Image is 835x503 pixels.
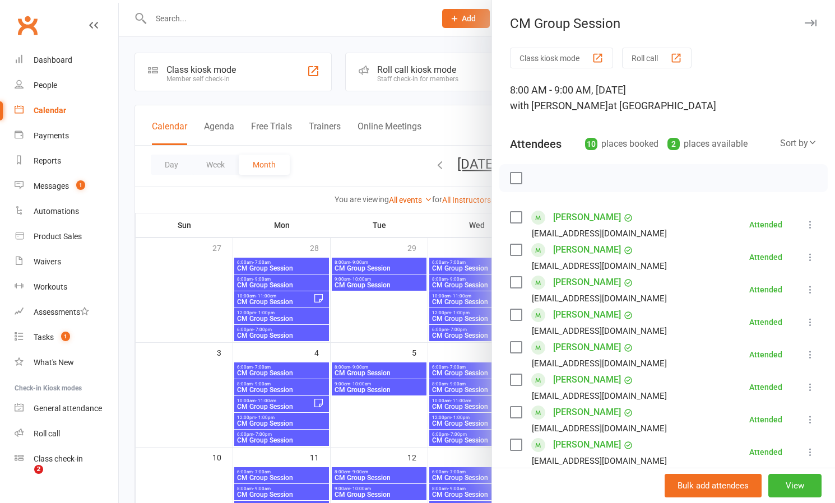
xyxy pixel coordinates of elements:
button: View [768,474,822,497]
span: 2 [34,465,43,474]
div: Attended [749,383,782,391]
div: Tasks [34,333,54,342]
div: places booked [585,136,658,152]
div: People [34,81,57,90]
div: [EMAIL_ADDRESS][DOMAIN_NAME] [532,259,667,273]
div: 2 [667,138,680,150]
a: Class kiosk mode [15,446,118,472]
div: [EMAIL_ADDRESS][DOMAIN_NAME] [532,324,667,338]
button: Bulk add attendees [665,474,762,497]
a: Waivers [15,249,118,274]
a: Calendar [15,98,118,123]
a: Clubworx [13,11,41,39]
div: Waivers [34,257,61,266]
a: General attendance kiosk mode [15,396,118,421]
a: [PERSON_NAME] [553,338,621,356]
div: Attended [749,221,782,229]
a: Payments [15,123,118,148]
a: Messages 1 [15,174,118,199]
a: Product Sales [15,224,118,249]
div: Attended [749,253,782,261]
div: Reports [34,156,61,165]
a: Workouts [15,274,118,300]
div: places available [667,136,748,152]
a: Dashboard [15,48,118,73]
div: Automations [34,207,79,216]
div: 10 [585,138,597,150]
button: Class kiosk mode [510,48,613,68]
a: Automations [15,199,118,224]
div: [EMAIL_ADDRESS][DOMAIN_NAME] [532,291,667,306]
div: [EMAIL_ADDRESS][DOMAIN_NAME] [532,454,667,468]
a: [PERSON_NAME] [553,371,621,389]
iframe: Intercom live chat [11,465,38,492]
div: [EMAIL_ADDRESS][DOMAIN_NAME] [532,226,667,241]
a: Reports [15,148,118,174]
a: [PERSON_NAME] [553,208,621,226]
div: Product Sales [34,232,82,241]
div: General attendance [34,404,102,413]
span: at [GEOGRAPHIC_DATA] [608,100,716,111]
div: Messages [34,181,69,190]
a: [PERSON_NAME] [553,306,621,324]
a: People [15,73,118,98]
a: [PERSON_NAME] [553,241,621,259]
div: Sort by [780,136,817,151]
div: Roll call [34,429,60,438]
div: Calendar [34,106,66,115]
a: Tasks 1 [15,325,118,350]
div: Attended [749,318,782,326]
div: Attended [749,448,782,456]
span: 1 [76,180,85,190]
div: What's New [34,358,74,367]
span: with [PERSON_NAME] [510,100,608,111]
div: Attended [749,286,782,294]
a: Roll call [15,421,118,446]
div: [EMAIL_ADDRESS][DOMAIN_NAME] [532,389,667,403]
div: 8:00 AM - 9:00 AM, [DATE] [510,82,817,114]
a: [PERSON_NAME] [553,273,621,291]
div: Dashboard [34,55,72,64]
div: Workouts [34,282,67,291]
a: [PERSON_NAME] [553,403,621,421]
div: Attended [749,416,782,423]
a: Assessments [15,300,118,325]
div: [EMAIL_ADDRESS][DOMAIN_NAME] [532,421,667,436]
span: 1 [61,332,70,341]
div: Attended [749,351,782,358]
div: [EMAIL_ADDRESS][DOMAIN_NAME] [532,356,667,371]
a: [PERSON_NAME] [553,436,621,454]
button: Roll call [622,48,692,68]
div: Assessments [34,308,89,316]
a: What's New [15,350,118,375]
div: CM Group Session [492,16,835,31]
div: Payments [34,131,69,140]
div: Attendees [510,136,562,152]
div: Class check-in [34,454,83,463]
